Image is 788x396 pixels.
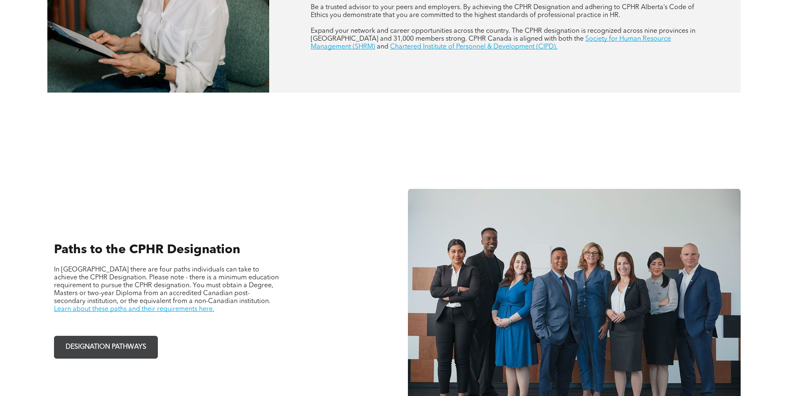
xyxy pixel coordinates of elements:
[54,266,279,305] span: In [GEOGRAPHIC_DATA] there are four paths individuals can take to achieve the CPHR Designation. P...
[377,44,388,50] span: and
[54,244,240,256] span: Paths to the CPHR Designation
[54,336,158,359] a: DESIGNATION PATHWAYS
[311,28,695,42] span: Expand your network and career opportunities across the country. The CPHR designation is recogniz...
[63,339,149,355] span: DESIGNATION PATHWAYS
[311,4,694,19] span: Be a trusted advisor to your peers and employers. By achieving the CPHR Designation and adhering ...
[54,306,214,313] a: Learn about these paths and their requirements here.
[390,44,557,50] a: Chartered Institute of Personnel & Development (CIPD).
